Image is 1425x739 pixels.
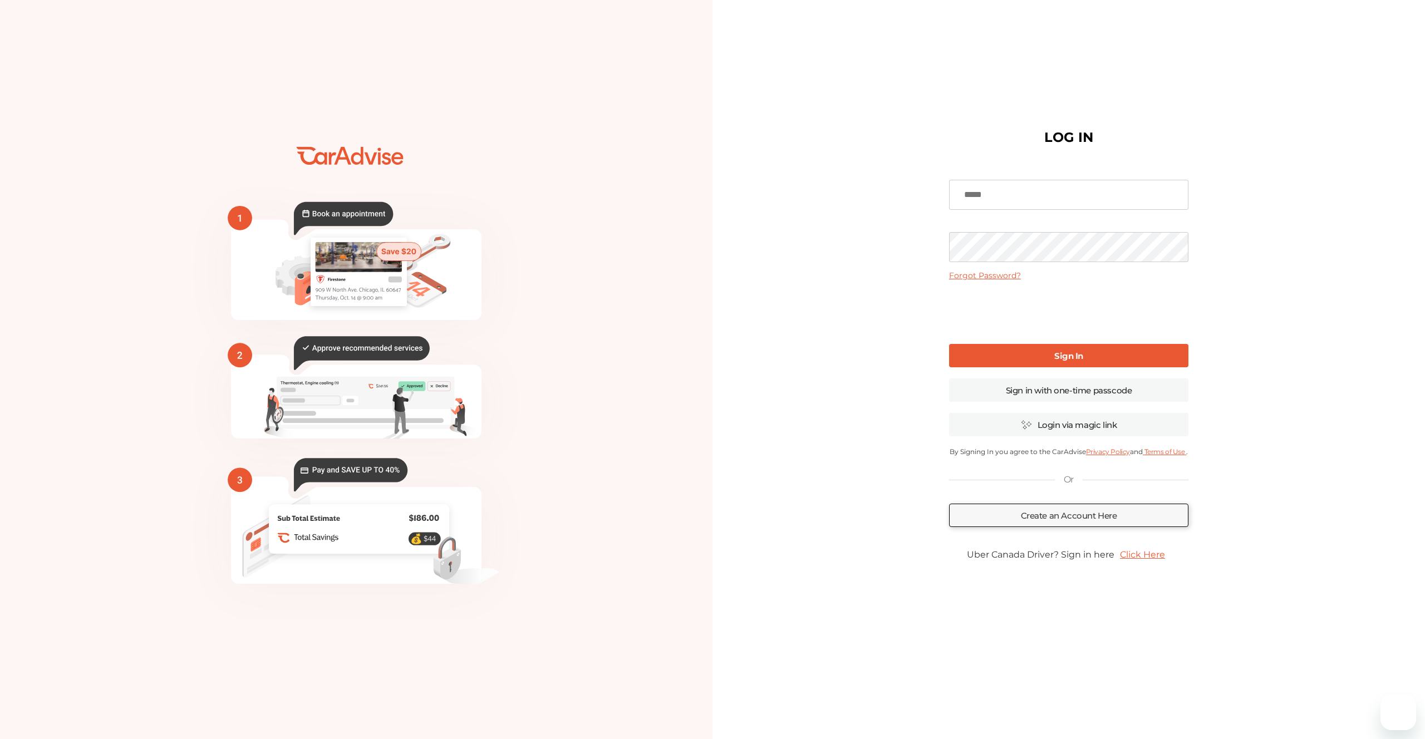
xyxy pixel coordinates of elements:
[1054,351,1083,361] b: Sign In
[410,533,422,545] text: 💰
[949,447,1188,456] p: By Signing In you agree to the CarAdvise and .
[949,344,1188,367] a: Sign In
[1021,420,1032,430] img: magic_icon.32c66aac.svg
[949,504,1188,527] a: Create an Account Here
[949,413,1188,436] a: Login via magic link
[1114,544,1171,565] a: Click Here
[1064,474,1074,486] p: Or
[1143,447,1186,456] a: Terms of Use
[949,270,1021,280] a: Forgot Password?
[984,289,1153,333] iframe: reCAPTCHA
[949,378,1188,402] a: Sign in with one-time passcode
[1380,694,1416,730] iframe: Button to launch messaging window
[1044,132,1093,143] h1: LOG IN
[967,549,1114,560] span: Uber Canada Driver? Sign in here
[1086,447,1130,456] a: Privacy Policy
